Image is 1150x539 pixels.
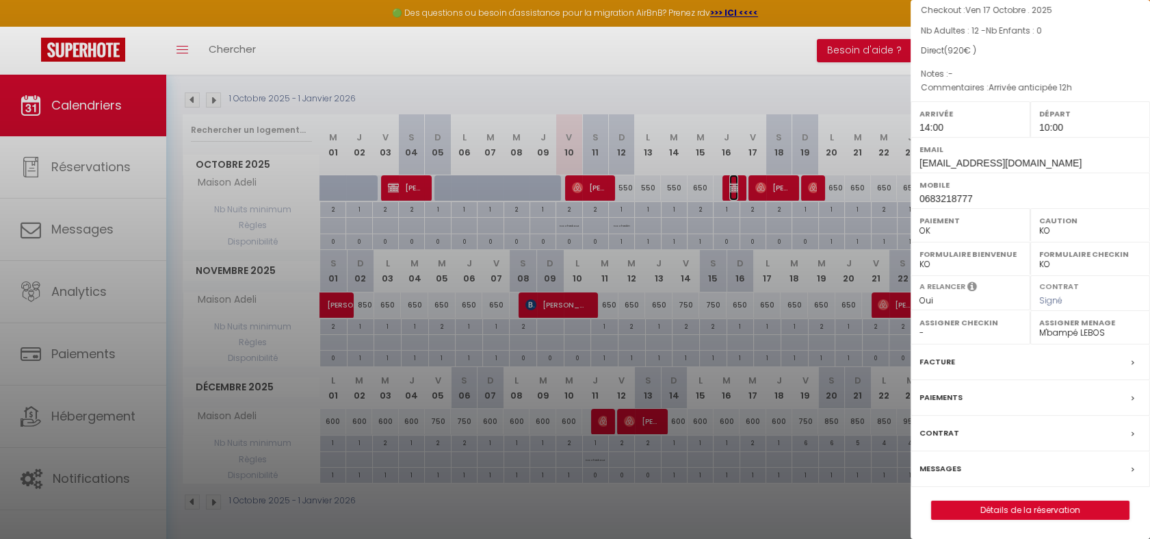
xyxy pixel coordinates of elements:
[931,501,1129,520] button: Détails de la réservation
[1039,122,1063,133] span: 10:00
[919,316,1021,329] label: Assigner Checkin
[944,45,976,56] span: ( € )
[1039,316,1141,329] label: Assigner Menage
[919,390,963,405] label: Paiements
[948,45,964,56] span: 920
[921,45,1140,58] div: Direct
[1039,247,1141,261] label: Formulaire Checkin
[919,247,1021,261] label: Formulaire Bienvenue
[1039,214,1141,227] label: Caution
[919,142,1141,156] label: Email
[989,82,1072,93] span: Arrivée anticipée 12h
[919,426,959,440] label: Contrat
[932,501,1129,519] a: Détails de la réservation
[919,122,943,133] span: 14:00
[965,4,1052,16] span: Ven 17 Octobre . 2025
[919,462,961,476] label: Messages
[921,81,1140,95] p: Commentaires :
[1039,281,1079,290] label: Contrat
[919,193,973,204] span: 0683218777
[919,178,1141,192] label: Mobile
[948,68,953,79] span: -
[921,25,1042,36] span: Nb Adultes : 12 -
[921,3,1140,17] p: Checkout :
[1039,107,1141,121] label: Départ
[921,67,1140,81] p: Notes :
[919,158,1082,168] span: [EMAIL_ADDRESS][DOMAIN_NAME]
[919,107,1021,121] label: Arrivée
[919,355,955,369] label: Facture
[919,214,1021,227] label: Paiement
[1039,294,1062,306] span: Signé
[986,25,1042,36] span: Nb Enfants : 0
[967,281,977,296] i: Sélectionner OUI si vous souhaiter envoyer les séquences de messages post-checkout
[919,281,965,292] label: A relancer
